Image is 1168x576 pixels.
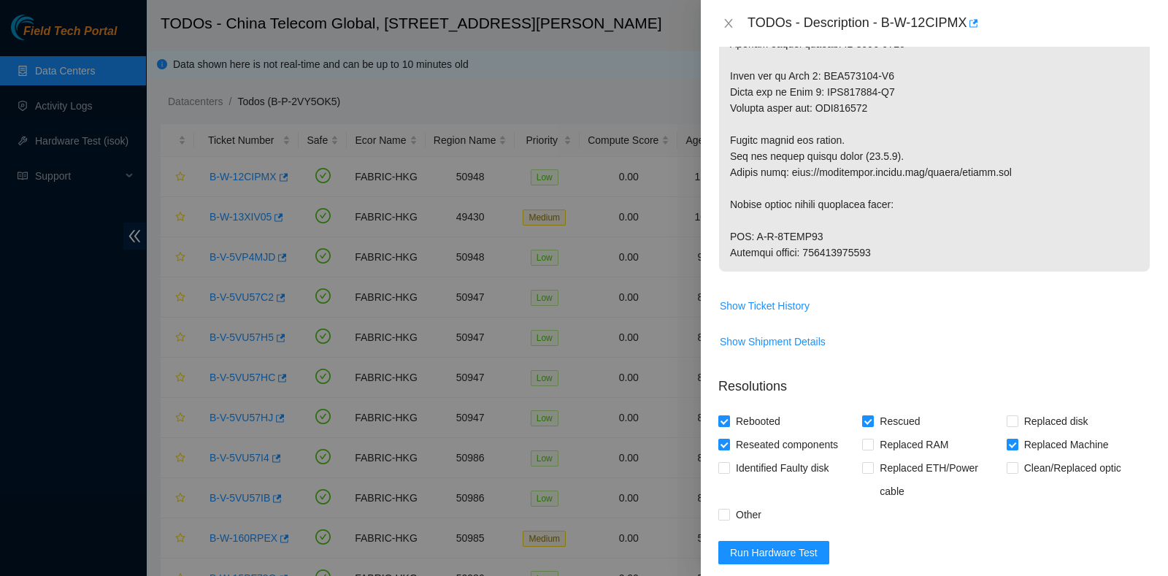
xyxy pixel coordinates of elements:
[874,456,1006,503] span: Replaced ETH/Power cable
[730,433,844,456] span: Reseated components
[718,365,1150,396] p: Resolutions
[720,334,826,350] span: Show Shipment Details
[874,433,954,456] span: Replaced RAM
[874,410,926,433] span: Rescued
[718,17,739,31] button: Close
[719,294,810,318] button: Show Ticket History
[1018,433,1115,456] span: Replaced Machine
[730,410,786,433] span: Rebooted
[723,18,734,29] span: close
[720,298,810,314] span: Show Ticket History
[748,12,1150,35] div: TODOs - Description - B-W-12CIPMX
[1018,456,1127,480] span: Clean/Replaced optic
[719,330,826,353] button: Show Shipment Details
[1018,410,1094,433] span: Replaced disk
[730,545,818,561] span: Run Hardware Test
[730,456,835,480] span: Identified Faulty disk
[730,503,767,526] span: Other
[718,541,829,564] button: Run Hardware Test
